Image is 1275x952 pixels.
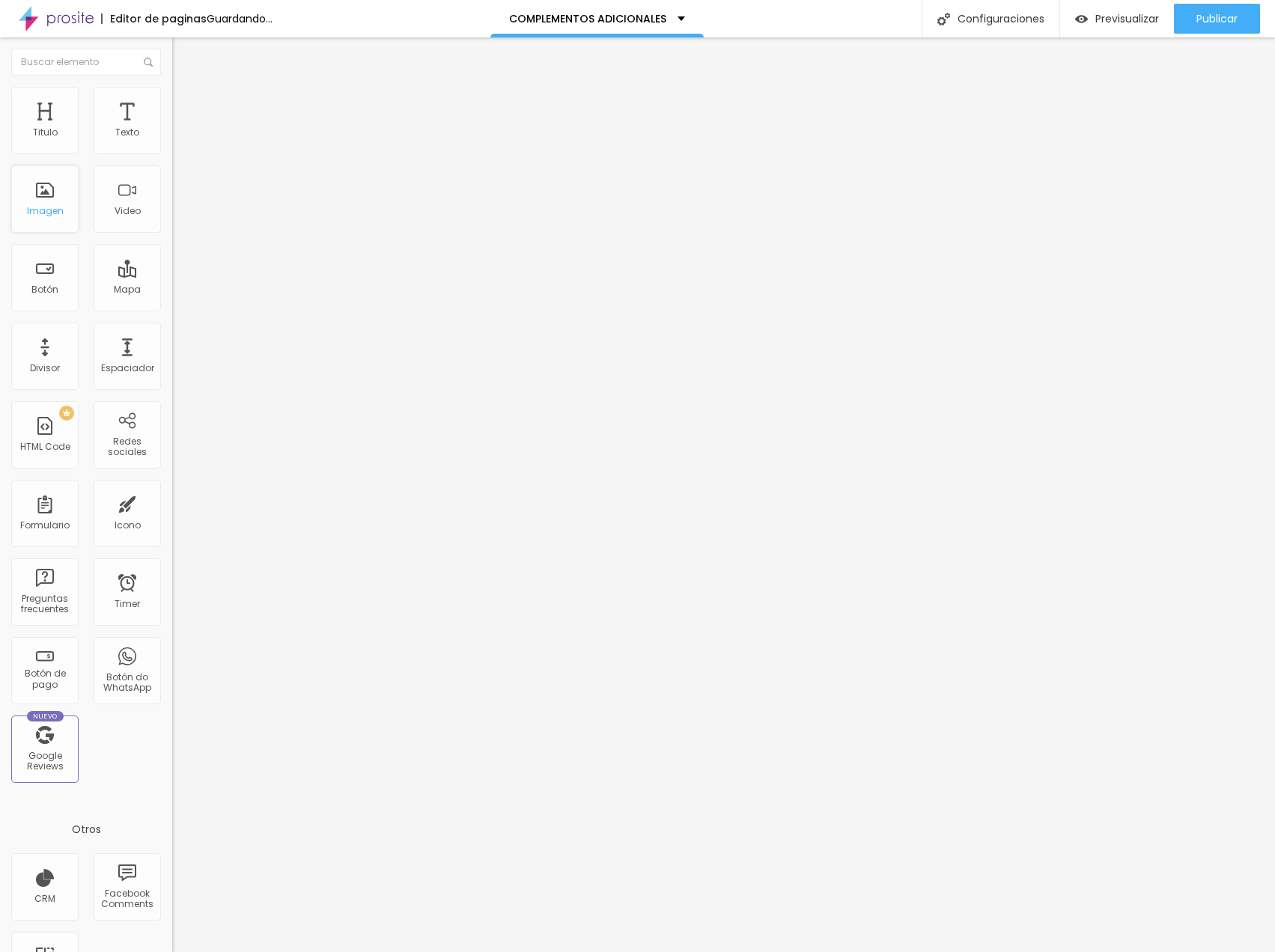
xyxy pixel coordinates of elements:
input: Buscar elemento [11,49,161,76]
img: view-1.svg [1075,13,1088,25]
div: Editor de paginas [101,13,207,24]
div: Divisor [30,363,60,373]
div: Espaciador [101,363,154,373]
div: Titulo [33,127,58,138]
div: CRM [34,894,55,904]
div: Redes sociales [97,436,156,458]
div: Nuevo [27,711,64,721]
button: Publicar [1174,4,1260,34]
div: Video [115,206,141,216]
div: Formulario [20,520,70,531]
div: Guardando... [207,13,273,24]
div: Facebook Comments [97,888,156,910]
p: COMPLEMENTOS ADICIONALES [509,13,666,24]
div: Google Reviews [15,751,74,772]
div: Botón de pago [15,668,74,690]
div: HTML Code [20,442,70,452]
div: Botón [31,284,58,295]
div: Imagen [27,206,64,216]
button: Previsualizar [1060,4,1174,34]
iframe: Editor [172,37,1275,952]
img: Icone [144,58,153,67]
span: Previsualizar [1095,13,1159,25]
span: Publicar [1196,13,1238,25]
div: Mapa [114,284,141,295]
div: Timer [115,599,140,609]
div: Icono [115,520,141,531]
div: Botón do WhatsApp [97,672,156,694]
img: Icone [937,13,950,25]
div: Preguntas frecuentes [15,594,74,615]
div: Texto [115,127,139,138]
